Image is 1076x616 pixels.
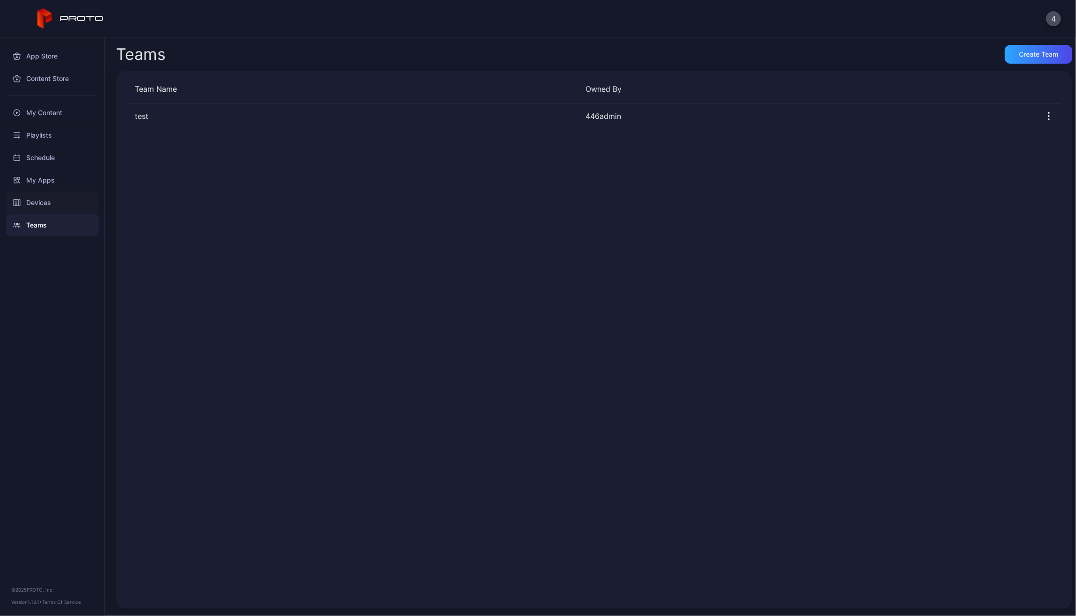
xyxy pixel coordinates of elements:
[6,214,99,236] a: Teams
[42,599,81,605] a: Terms Of Service
[6,147,99,169] a: Schedule
[6,45,99,67] a: App Store
[6,67,99,90] a: Content Store
[6,169,99,191] a: My Apps
[1046,11,1061,26] button: 4
[1005,45,1072,64] button: Create Team
[6,102,99,124] a: My Content
[116,46,166,62] div: Teams
[127,110,578,122] div: test
[6,124,99,147] a: Playlists
[11,586,93,594] div: © 2025 PROTO, Inc.
[586,83,1030,95] div: Owned By
[586,110,1030,122] div: 446admin
[11,599,42,605] span: Version 1.13.1 •
[1019,51,1058,58] div: Create Team
[135,83,578,95] div: Team Name
[6,191,99,214] a: Devices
